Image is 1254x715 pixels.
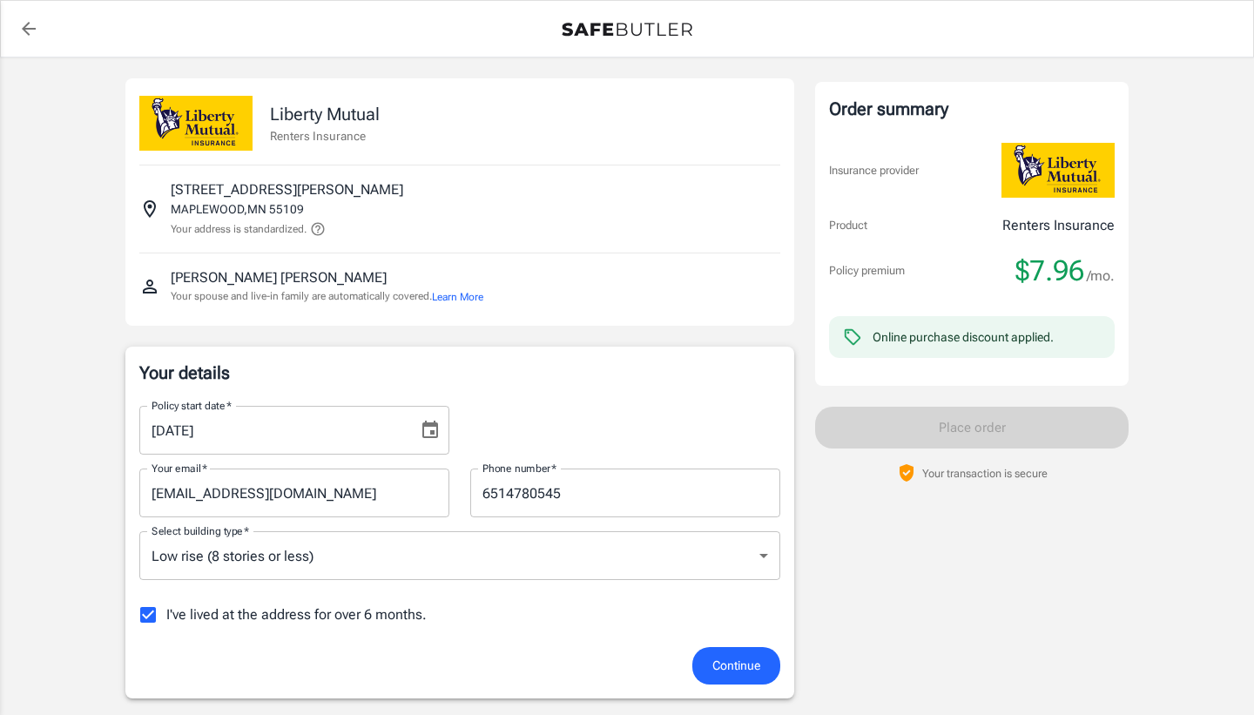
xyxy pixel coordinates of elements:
[139,406,406,455] input: MM/DD/YYYY
[829,262,905,280] p: Policy premium
[873,328,1054,346] div: Online purchase discount applied.
[712,655,760,677] span: Continue
[432,289,483,305] button: Learn More
[1002,215,1115,236] p: Renters Insurance
[1087,264,1115,288] span: /mo.
[171,179,403,200] p: [STREET_ADDRESS][PERSON_NAME]
[139,361,780,385] p: Your details
[171,221,307,237] p: Your address is standardized.
[152,461,207,476] label: Your email
[139,469,449,517] input: Enter email
[152,398,232,413] label: Policy start date
[829,217,867,234] p: Product
[829,162,919,179] p: Insurance provider
[139,276,160,297] svg: Insured person
[166,604,427,625] span: I've lived at the address for over 6 months.
[171,288,483,305] p: Your spouse and live-in family are automatically covered.
[1001,143,1115,198] img: Liberty Mutual
[692,647,780,685] button: Continue
[270,101,380,127] p: Liberty Mutual
[922,465,1048,482] p: Your transaction is secure
[152,523,249,538] label: Select building type
[171,200,304,218] p: MAPLEWOOD , MN 55109
[470,469,780,517] input: Enter number
[482,461,556,476] label: Phone number
[829,96,1115,122] div: Order summary
[413,413,448,448] button: Choose date, selected date is Nov 8, 2025
[139,96,253,151] img: Liberty Mutual
[139,199,160,219] svg: Insured address
[1015,253,1084,288] span: $7.96
[562,23,692,37] img: Back to quotes
[11,11,46,46] a: back to quotes
[139,531,780,580] div: Low rise (8 stories or less)
[171,267,387,288] p: [PERSON_NAME] [PERSON_NAME]
[270,127,380,145] p: Renters Insurance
